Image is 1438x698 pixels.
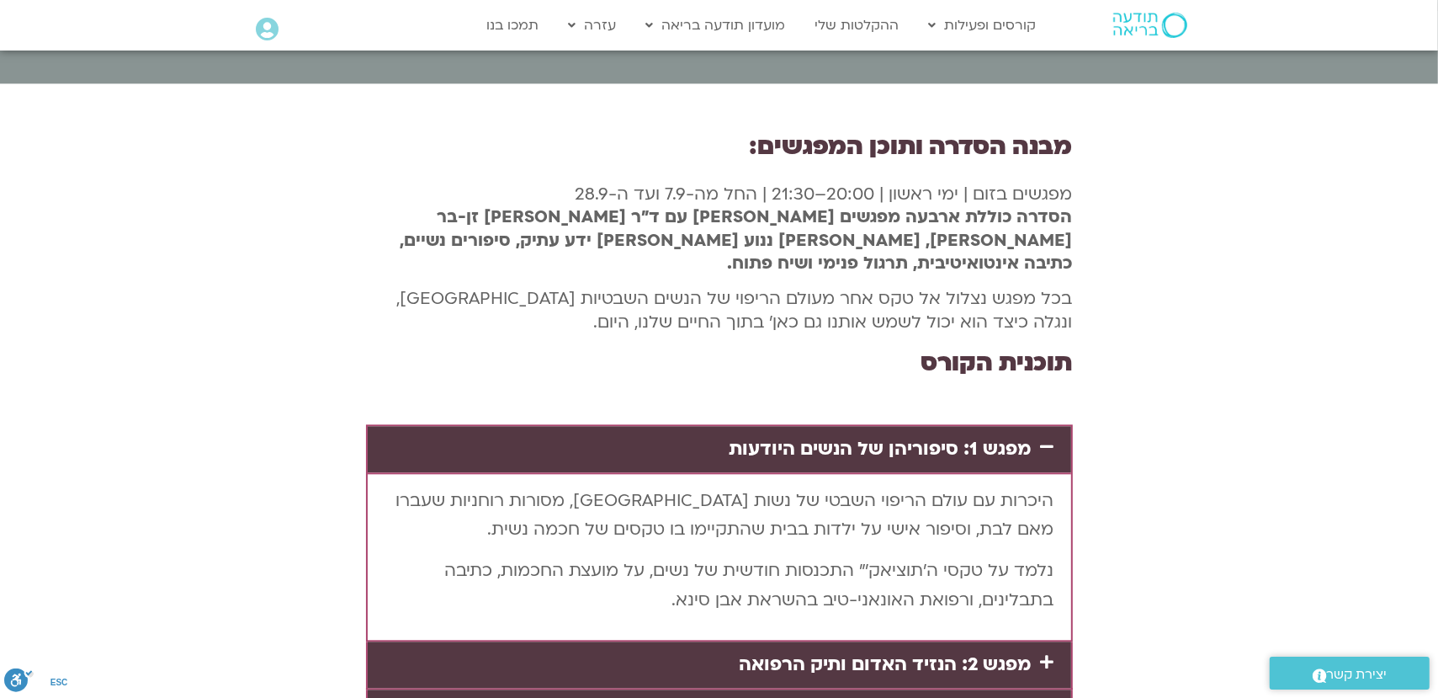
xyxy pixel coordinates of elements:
p: נלמד על טקסי ה’תוציאק’" התכנסות חודשית של נשים, על מועצת החכמות, כתיבה בתבלינים, ורפואת האונאני-ט... [385,557,1054,615]
a: מועדון תודעה בריאה [638,9,794,41]
strong: הסדרה כוללת ארבעה מפגשים [PERSON_NAME] עם ד"ר [PERSON_NAME] זן-בר [PERSON_NAME], [PERSON_NAME] ננ... [401,205,1073,274]
a: ההקלטות שלי [807,9,908,41]
a: עזרה [560,9,625,41]
div: מפגש 2: הנזיד האדום ותיק הרפואה [368,642,1071,688]
div: מפגש 1: סיפוריהן של הנשים היודעות [368,472,1071,640]
a: תמכו בנו [479,9,548,41]
img: תודעה בריאה [1113,13,1187,38]
a: יצירת קשר [1270,657,1430,690]
div: מפגש 1: סיפוריהן של הנשים היודעות [368,426,1071,472]
a: מפגש 2: הנזיד האדום ותיק הרפואה [740,652,1032,677]
span: מפגשים בזום | ימי ראשון | 20:00–21:30 | החל מה-7.9 ועד ה-28.9 [576,183,1073,205]
span: בכל מפגש נצלול אל טקס אחר מעולם הריפוי של הנשים השבטיות [GEOGRAPHIC_DATA], ונגלה כיצד הוא יכול לש... [397,287,1073,333]
a: מפגש 1: סיפוריהן של הנשים היודעות [730,436,1032,461]
h2: מבנה הסדרה ותוכן המפגשים: [366,123,1073,170]
h2: תוכנית הקורס [366,339,1073,386]
span: יצירת קשר [1327,663,1388,686]
a: קורסים ופעילות [921,9,1045,41]
p: היכרות עם עולם הריפוי השבטי של נשות [GEOGRAPHIC_DATA], מסורות רוחניות שעברו מאם לבת, וסיפור אישי ... [385,487,1054,545]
